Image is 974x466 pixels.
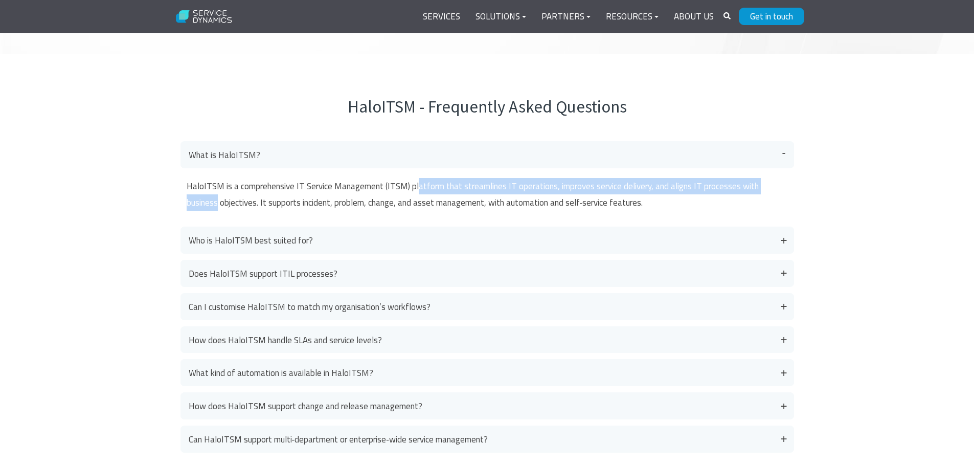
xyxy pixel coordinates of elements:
[534,5,598,29] a: Partners
[180,260,794,287] a: Does HaloITSM support ITIL processes?
[415,5,721,29] div: Navigation Menu
[180,359,794,386] a: What kind of automation is available in HaloITSM?
[415,5,468,29] a: Services
[666,5,721,29] a: About Us
[180,426,794,453] a: Can HaloITSM support multi‑department or enterprise‑wide service management?
[180,326,794,353] a: How does HaloITSM handle SLAs and service levels?
[180,392,794,419] a: How does HaloITSM support change and release management?
[180,141,794,168] a: What is HaloITSM?
[180,95,794,119] h3: HaloITSM - Frequently Asked Questions
[468,5,534,29] a: Solutions
[180,227,794,254] a: Who is HaloITSM best suited for?
[170,4,238,30] img: Service Dynamics Logo - White
[598,5,666,29] a: Resources
[187,178,788,211] p: HaloITSM is a comprehensive IT Service Management (ITSM) platform that streamlines IT operations,...
[180,293,794,320] a: Can I customise HaloITSM to match my organisation’s workflows?
[739,8,804,25] a: Get in touch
